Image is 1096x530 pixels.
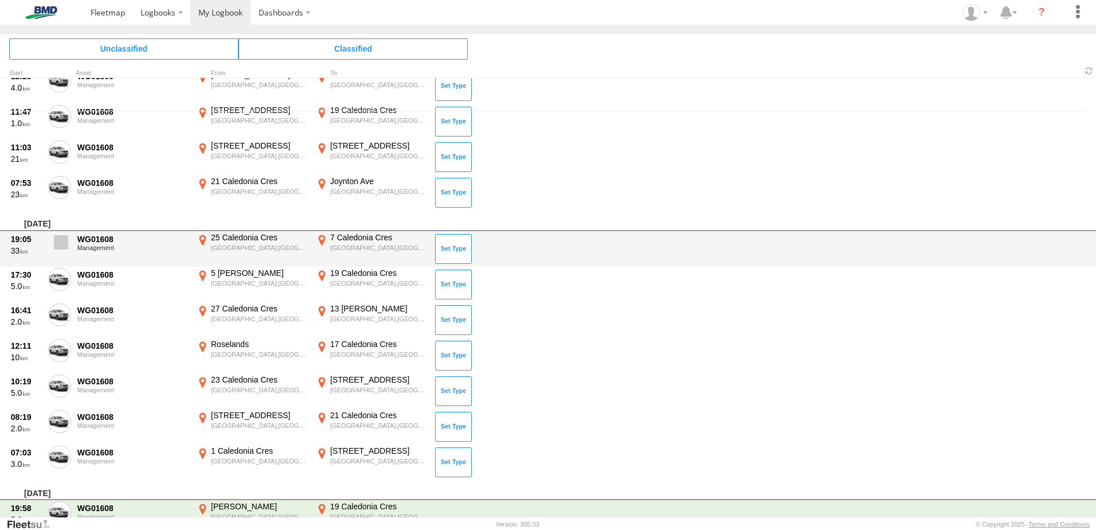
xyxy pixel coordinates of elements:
[330,339,427,349] div: 17 Caledonia Cres
[77,244,189,251] div: Management
[11,189,42,200] div: 23
[77,376,189,387] div: WG01608
[9,71,44,76] div: Click to Sort
[11,423,42,434] div: 2.0
[1029,521,1090,528] a: Terms and Conditions
[11,270,42,280] div: 17:30
[211,410,308,420] div: [STREET_ADDRESS]
[314,176,429,209] label: Click to View Event Location
[330,422,427,430] div: [GEOGRAPHIC_DATA],[GEOGRAPHIC_DATA]
[211,350,308,358] div: [GEOGRAPHIC_DATA],[GEOGRAPHIC_DATA]
[314,303,429,337] label: Click to View Event Location
[314,446,429,479] label: Click to View Event Location
[435,305,472,335] button: Click to Set
[330,501,427,512] div: 19 Caledonia Cres
[330,386,427,394] div: [GEOGRAPHIC_DATA],[GEOGRAPHIC_DATA]
[330,513,427,521] div: [GEOGRAPHIC_DATA],[GEOGRAPHIC_DATA]
[211,375,308,385] div: 23 Caledonia Cres
[77,305,189,315] div: WG01608
[314,71,429,76] div: To
[330,188,427,196] div: [GEOGRAPHIC_DATA],[GEOGRAPHIC_DATA]
[77,351,189,358] div: Management
[330,176,427,186] div: Joynton Ave
[77,280,189,287] div: Management
[77,117,189,124] div: Management
[11,178,42,188] div: 07:53
[11,142,42,153] div: 11:03
[314,268,429,301] label: Click to View Event Location
[314,339,429,372] label: Click to View Event Location
[435,234,472,264] button: Click to Set
[11,281,42,291] div: 5.0
[211,141,308,151] div: [STREET_ADDRESS]
[314,232,429,266] label: Click to View Event Location
[435,341,472,371] button: Click to Set
[11,6,71,19] img: bmd-logo.svg
[211,232,308,243] div: 25 Caledonia Cres
[11,245,42,256] div: 33
[435,270,472,299] button: Click to Set
[211,513,308,521] div: [GEOGRAPHIC_DATA],[GEOGRAPHIC_DATA]
[11,412,42,422] div: 08:19
[435,412,472,442] button: Click to Set
[77,422,189,429] div: Management
[195,375,310,408] label: Click to View Event Location
[435,142,472,172] button: Click to Set
[77,458,189,465] div: Management
[435,447,472,477] button: Click to Set
[11,447,42,458] div: 07:03
[496,521,539,528] div: Version: 305.03
[211,116,308,124] div: [GEOGRAPHIC_DATA],[GEOGRAPHIC_DATA]
[330,303,427,314] div: 13 [PERSON_NAME]
[195,141,310,174] label: Click to View Event Location
[77,153,189,159] div: Management
[330,375,427,385] div: [STREET_ADDRESS]
[11,503,42,513] div: 19:58
[211,81,308,89] div: [GEOGRAPHIC_DATA],[GEOGRAPHIC_DATA]
[211,339,308,349] div: Roselands
[77,341,189,351] div: WG01608
[195,176,310,209] label: Click to View Event Location
[211,315,308,323] div: [GEOGRAPHIC_DATA],[GEOGRAPHIC_DATA]
[1082,65,1096,76] span: Refresh
[77,142,189,153] div: WG01608
[11,459,42,469] div: 3.0
[435,107,472,137] button: Click to Set
[314,69,429,103] label: Click to View Event Location
[435,178,472,208] button: Click to Set
[1032,3,1051,22] i: ?
[314,410,429,443] label: Click to View Event Location
[330,81,427,89] div: [GEOGRAPHIC_DATA],[GEOGRAPHIC_DATA]
[238,38,468,59] span: Click to view Classified Trips
[77,513,189,520] div: Management
[77,447,189,458] div: WG01608
[77,178,189,188] div: WG01608
[211,422,308,430] div: [GEOGRAPHIC_DATA],[GEOGRAPHIC_DATA]
[195,232,310,266] label: Click to View Event Location
[314,375,429,408] label: Click to View Event Location
[195,410,310,443] label: Click to View Event Location
[211,188,308,196] div: [GEOGRAPHIC_DATA],[GEOGRAPHIC_DATA]
[77,234,189,244] div: WG01608
[195,71,310,76] div: From
[195,339,310,372] label: Click to View Event Location
[11,317,42,327] div: 2.0
[330,244,427,252] div: [GEOGRAPHIC_DATA],[GEOGRAPHIC_DATA]
[211,279,308,287] div: [GEOGRAPHIC_DATA],[GEOGRAPHIC_DATA]
[11,107,42,117] div: 11:47
[211,244,308,252] div: [GEOGRAPHIC_DATA],[GEOGRAPHIC_DATA]
[77,188,189,195] div: Management
[330,350,427,358] div: [GEOGRAPHIC_DATA],[GEOGRAPHIC_DATA]
[11,83,42,93] div: 4.0
[314,105,429,138] label: Click to View Event Location
[11,515,42,525] div: 5.0
[330,315,427,323] div: [GEOGRAPHIC_DATA],[GEOGRAPHIC_DATA]
[211,105,308,115] div: [STREET_ADDRESS]
[76,71,190,76] div: Asset
[77,81,189,88] div: Management
[11,118,42,128] div: 1.0
[958,4,992,21] div: Campbell Mcniven
[195,303,310,337] label: Click to View Event Location
[330,232,427,243] div: 7 Caledonia Cres
[330,279,427,287] div: [GEOGRAPHIC_DATA],[GEOGRAPHIC_DATA]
